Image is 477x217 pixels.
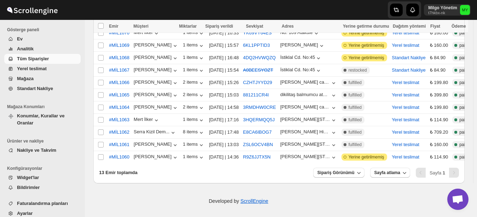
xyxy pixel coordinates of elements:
[459,129,467,135] span: paid
[280,55,315,60] div: İstiklal Cd. No:45
[459,92,467,98] span: paid
[209,67,239,74] div: [DATE] | 15:54
[209,141,239,148] div: [DATE] | 13:03
[17,86,53,91] span: Standart Nakliye
[183,79,205,87] div: 2 items
[243,154,271,160] button: R9Z6JJTX5N
[105,102,134,113] button: #MİL1064
[349,154,384,160] span: Yerine getirilmemiş
[349,30,384,36] span: Yerine getirilmemiş
[443,170,445,176] b: 1
[109,104,130,111] span: #MİL1064
[105,127,134,138] button: #MİL1062
[134,117,160,124] button: Mert İlker
[280,154,337,161] button: [PERSON_NAME][STREET_ADDRESS][PERSON_NAME]
[183,55,205,62] button: 1 items
[134,42,179,49] button: [PERSON_NAME]
[209,29,239,37] div: [DATE] | 10:33
[430,29,448,37] div: ₺ 160.00
[17,185,40,190] span: Bildirimler
[392,105,419,110] button: Yerel teslimat
[183,154,205,161] button: 1 items
[317,170,355,176] span: Sipariş Görünümü
[183,67,205,74] div: 1 items
[7,166,81,171] span: Konfigürasyonlar
[109,24,119,29] span: Emir
[134,79,179,87] div: [PERSON_NAME]
[374,170,400,176] span: Sayfa atlama
[243,67,273,73] s: A0BEESYOZT
[280,92,337,99] button: dikilitaş balmumcu atakule kat 10
[17,201,68,206] span: Faturalandırma planları
[392,55,425,60] button: Standart Nakliye
[209,154,239,161] div: [DATE] | 14:36
[430,116,448,123] div: ₺ 114.90
[134,55,179,62] div: [PERSON_NAME]
[349,92,362,98] span: fulfilled
[17,66,47,71] span: Yerel teslimat
[105,65,134,76] button: #MİL1067
[183,141,205,149] div: 1 items
[280,67,315,72] div: İstiklal Cd. No:45
[109,29,130,37] span: #MİL1070
[240,198,268,204] a: ScrollEngine
[7,104,81,110] span: Mağaza Konumları
[105,114,134,126] button: #MİL1063
[280,30,320,37] button: No: 109 Atakule
[243,92,269,98] button: 881211CR4I
[243,43,270,48] button: 6KL1PPTID3
[209,104,239,111] div: [DATE] | 14:58
[4,111,81,128] button: Konumlar, Kurallar ve Oranlar
[349,129,362,135] span: fulfilled
[109,67,130,74] span: #MİL1067
[392,92,419,98] button: Yerel teslimat
[462,8,468,12] text: MY
[209,42,239,49] div: [DATE] | 15:57
[459,80,467,85] span: paid
[17,76,34,81] span: Mağaza
[134,141,179,149] button: [PERSON_NAME]
[183,30,205,37] button: 1 items
[280,141,330,147] div: [PERSON_NAME][STREET_ADDRESS][PERSON_NAME]
[134,92,179,99] button: [PERSON_NAME]
[105,52,134,63] button: #MİL1068
[17,46,34,51] span: Analitik
[183,104,205,111] button: 2 items
[183,117,205,124] div: 1 items
[17,56,49,61] span: Tüm Siparişler
[392,80,419,85] button: Yerel teslimat
[430,24,440,29] span: Fiyat
[392,142,419,147] button: Yerel teslimat
[109,154,130,161] span: #MİL1060
[430,42,448,49] div: ₺ 160.00
[392,30,419,35] button: Yerel teslimat
[430,104,448,111] div: ₺ 199.80
[109,141,130,148] span: #MİL1061
[243,129,272,135] button: E8CA6IBOG7
[430,154,448,161] div: ₺ 114.90
[4,199,81,208] button: Faturalandırma planları
[459,43,467,48] span: paid
[280,129,337,136] button: [PERSON_NAME] Hisar Cd. 25B Daire 6
[99,170,137,175] span: 13 Emir toplamda
[392,154,419,160] button: Yerel teslimat
[280,104,330,110] div: [PERSON_NAME] caddesi no 79 ulus
[109,129,130,136] span: #MİL1062
[280,67,322,74] button: İstiklal Cd. No:45
[280,42,318,48] div: [PERSON_NAME]
[243,105,276,110] button: 3RMDHW0CRE
[280,141,337,149] button: [PERSON_NAME][STREET_ADDRESS][PERSON_NAME]
[349,43,384,48] span: Yerine getirilmemiş
[209,91,239,99] div: [DATE] | 15:03
[349,67,367,73] span: restocked
[280,79,330,85] div: [PERSON_NAME] caddesi no 79 ulus
[280,104,337,111] button: [PERSON_NAME] caddesi no 79 ulus
[183,129,205,136] button: 8 items
[4,173,81,183] button: Widget'lar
